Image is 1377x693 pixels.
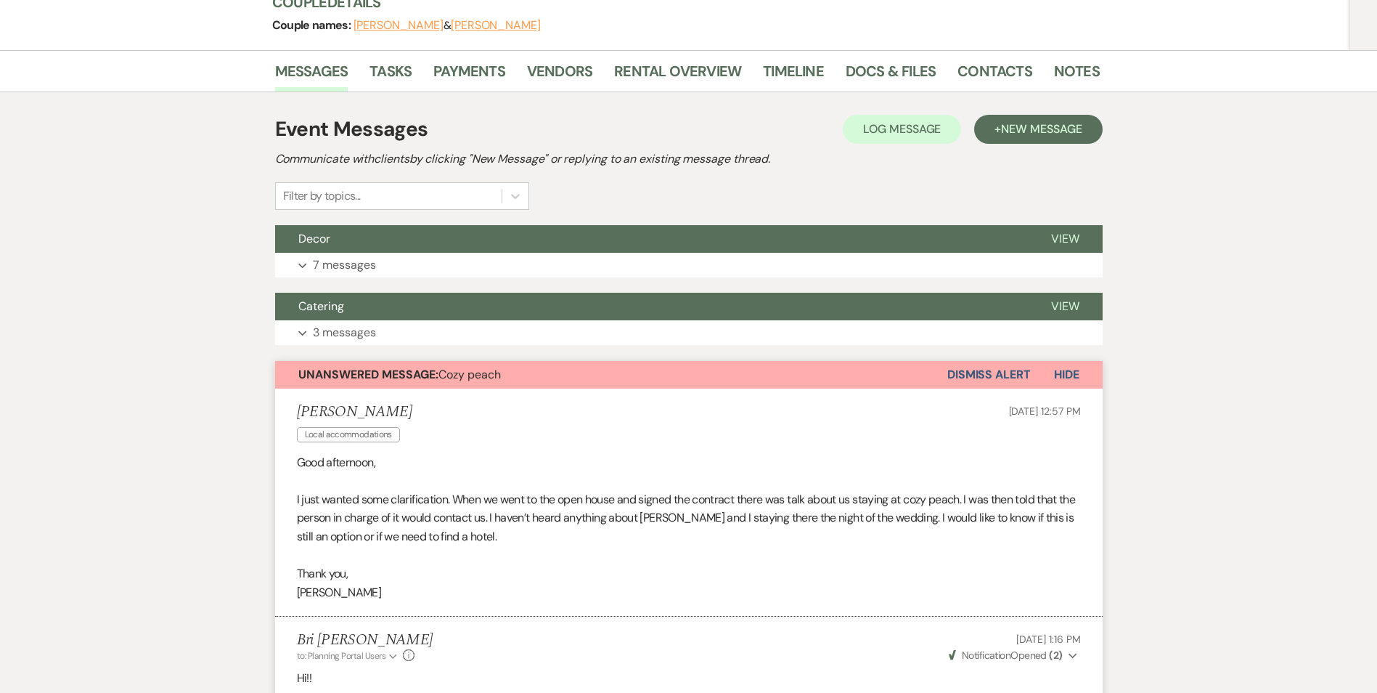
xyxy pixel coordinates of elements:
[275,361,947,389] button: Unanswered Message:Cozy peach
[1009,405,1081,418] span: [DATE] 12:57 PM
[297,453,1081,472] p: Good afternoon,
[298,231,330,246] span: Decor
[974,115,1102,144] button: +New Message
[1051,231,1079,246] span: View
[275,225,1028,253] button: Decor
[846,60,936,92] a: Docs & Files
[1051,299,1079,314] span: View
[297,490,1081,546] p: I just wanted some clarification. When we went to the open house and signed the contract there wa...
[843,115,961,144] button: Log Message
[369,60,412,92] a: Tasks
[297,403,412,421] h5: [PERSON_NAME]
[527,60,592,92] a: Vendors
[763,60,824,92] a: Timeline
[947,361,1031,389] button: Dismiss Alert
[354,18,541,33] span: &
[297,583,1081,602] p: [PERSON_NAME]
[297,564,1081,583] p: Thank you,
[957,60,1032,92] a: Contacts
[947,648,1081,663] button: NotificationOpened (2)
[1028,293,1103,320] button: View
[1049,649,1062,662] strong: ( 2 )
[354,20,444,31] button: [PERSON_NAME]
[863,121,941,137] span: Log Message
[298,367,501,382] span: Cozy peach
[1054,367,1079,382] span: Hide
[275,320,1103,345] button: 3 messages
[298,299,344,314] span: Catering
[275,150,1103,168] h2: Communicate with clients by clicking "New Message" or replying to an existing message thread.
[313,256,376,275] p: 7 messages
[949,649,1063,662] span: Opened
[297,649,400,662] button: to: Planning Portal Users
[962,649,1010,662] span: Notification
[1028,225,1103,253] button: View
[275,293,1028,320] button: Catering
[614,60,741,92] a: Rental Overview
[433,60,505,92] a: Payments
[275,253,1103,277] button: 7 messages
[275,60,348,92] a: Messages
[451,20,541,31] button: [PERSON_NAME]
[297,669,1081,688] p: Hi!!
[297,427,400,442] span: Local accommodations
[1001,121,1082,137] span: New Message
[283,187,361,205] div: Filter by topics...
[1054,60,1100,92] a: Notes
[298,367,438,382] strong: Unanswered Message:
[297,650,386,662] span: to: Planning Portal Users
[275,114,428,145] h1: Event Messages
[1016,633,1080,646] span: [DATE] 1:16 PM
[1031,361,1103,389] button: Hide
[297,631,433,649] h5: Bri [PERSON_NAME]
[313,323,376,342] p: 3 messages
[272,17,354,33] span: Couple names:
